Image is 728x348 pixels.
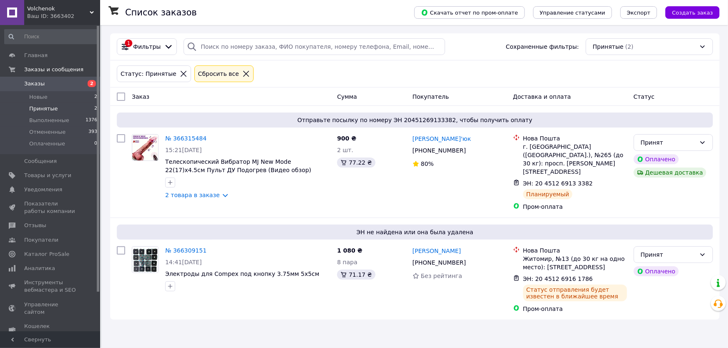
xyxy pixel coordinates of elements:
div: Нова Пошта [523,246,627,255]
span: Инструменты вебмастера и SEO [24,279,77,294]
span: Статус [634,93,655,100]
span: Товары и услуги [24,172,71,179]
div: Статус отправления будет известен в ближайшее время [523,285,627,301]
div: Пром-оплата [523,203,627,211]
div: Сбросить все [196,69,241,78]
span: Уведомления [24,186,62,193]
div: [PHONE_NUMBER] [411,145,468,156]
div: Оплачено [634,154,679,164]
span: 2 шт. [337,147,353,153]
span: 1376 [86,117,97,124]
img: Фото товару [132,135,158,160]
span: Отправьте посылку по номеру ЭН 20451269133382, чтобы получить оплату [120,116,710,124]
span: Оплаченные [29,140,65,148]
a: Телескопический Вибратор MJ New Mode 22(17)х4.5см Пульт ДУ Подогрев (Видео обзор) [165,158,311,173]
span: 80% [421,160,434,167]
span: Управление сайтом [24,301,77,316]
span: Сообщения [24,158,57,165]
span: Принятые [593,43,624,51]
a: Фото товару [132,246,159,273]
div: Принят [641,138,696,147]
span: Отмененные [29,128,65,136]
a: № 366315484 [165,135,207,142]
div: Принят [641,250,696,259]
span: 1 080 ₴ [337,247,363,254]
div: 71.17 ₴ [337,270,375,280]
span: Покупатели [24,236,58,244]
span: 0 [94,140,97,148]
a: № 366309151 [165,247,207,254]
div: Ваш ID: 3663402 [27,13,100,20]
span: Volchenok [27,5,90,13]
span: Управление статусами [540,10,605,16]
div: Статус: Принятые [119,69,178,78]
div: Дешевая доставка [634,168,707,178]
span: Скачать отчет по пром-оплате [421,9,518,16]
span: Доставка и оплата [513,93,571,100]
div: 77.22 ₴ [337,158,375,168]
span: 14:41[DATE] [165,259,202,265]
button: Создать заказ [665,6,720,19]
div: [PHONE_NUMBER] [411,257,468,268]
span: Сумма [337,93,357,100]
div: Житомир, №13 (до 30 кг на одно место): [STREET_ADDRESS] [523,255,627,271]
span: Без рейтинга [421,273,462,279]
span: 2 [88,80,96,87]
a: Создать заказ [657,9,720,15]
button: Управление статусами [533,6,612,19]
a: 2 товара в заказе [165,192,220,198]
span: Заказы и сообщения [24,66,83,73]
span: ЭН: 20 4512 6913 3382 [523,180,593,187]
span: Заказ [132,93,149,100]
h1: Список заказов [125,8,197,18]
span: Заказы [24,80,45,88]
span: Главная [24,52,48,59]
span: Создать заказ [672,10,713,16]
a: [PERSON_NAME]'юк [413,135,471,143]
input: Поиск [4,29,98,44]
span: Отзывы [24,222,46,229]
span: Новые [29,93,48,101]
span: Экспорт [627,10,650,16]
span: Сохраненные фильтры: [506,43,579,51]
span: (2) [625,43,634,50]
span: 2 [94,93,97,101]
span: Аналитика [24,265,55,272]
input: Поиск по номеру заказа, ФИО покупателя, номеру телефона, Email, номеру накладной [184,38,445,55]
div: Нова Пошта [523,134,627,143]
span: 900 ₴ [337,135,356,142]
div: г. [GEOGRAPHIC_DATA] ([GEOGRAPHIC_DATA].), №265 (до 30 кг): просп. [PERSON_NAME][STREET_ADDRESS] [523,143,627,176]
span: Каталог ProSale [24,250,69,258]
span: 2 [94,105,97,113]
span: ЭН не найдена или она была удалена [120,228,710,236]
span: Кошелек компании [24,323,77,338]
span: 8 пара [337,259,358,265]
span: Фильтры [133,43,161,51]
span: ЭН: 20 4512 6916 1786 [523,275,593,282]
span: 15:21[DATE] [165,147,202,153]
span: Покупатель [413,93,449,100]
div: Планируемый [523,189,573,199]
span: Принятые [29,105,58,113]
span: Выполненные [29,117,69,124]
button: Скачать отчет по пром-оплате [414,6,525,19]
a: Фото товару [132,134,159,161]
a: [PERSON_NAME] [413,247,461,255]
span: 393 [88,128,97,136]
a: Электроды для Compex под кнопку 3.75мм 5х5см [165,270,320,277]
div: Пром-оплата [523,305,627,313]
span: Показатели работы компании [24,200,77,215]
img: Фото товару [132,247,158,273]
button: Экспорт [620,6,657,19]
div: Оплачено [634,266,679,276]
